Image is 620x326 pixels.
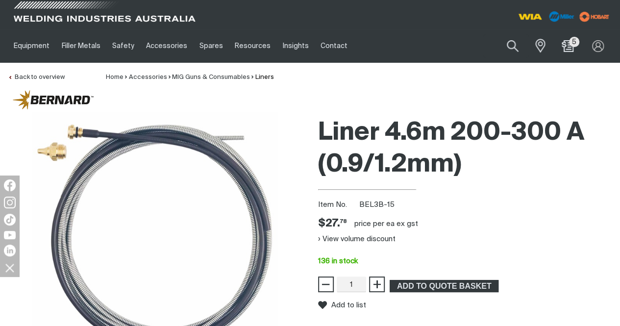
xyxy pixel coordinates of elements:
[315,29,353,63] a: Contact
[331,301,366,309] span: Add to list
[4,231,16,239] img: YouTube
[106,29,140,63] a: Safety
[229,29,276,63] a: Resources
[483,34,529,57] input: Product name or item number...
[4,179,16,191] img: Facebook
[1,259,18,276] img: hide socials
[255,74,273,80] a: Liners
[140,29,193,63] a: Accessories
[391,280,497,293] span: ADD TO QUOTE BASKET
[318,200,358,211] span: Item No.
[321,276,330,293] span: −
[318,257,358,265] span: 136 in stock
[8,29,55,63] a: Equipment
[8,29,461,63] nav: Main
[390,280,498,293] button: Add Liner 4.6m 200-300 A (0.9/1.2mm) to the shopping cart
[354,219,395,229] div: price per EA
[318,231,396,247] button: View volume discount
[194,29,229,63] a: Spares
[318,301,366,309] button: Add to list
[359,201,395,208] span: BEL3B-15
[496,34,529,57] button: Search products
[55,29,106,63] a: Filler Metals
[4,214,16,226] img: TikTok
[106,73,273,82] nav: Breadcrumb
[372,276,381,293] span: +
[4,197,16,208] img: Instagram
[8,74,65,80] a: Back to overview
[318,217,347,231] div: Price
[106,74,124,80] a: Home
[397,219,418,229] div: ex gst
[129,74,167,80] a: Accessories
[276,29,314,63] a: Insights
[576,9,612,24] img: miller
[340,219,347,224] sup: 78
[172,74,250,80] a: MIG Guns & Consumables
[318,217,347,231] span: $27.
[318,117,613,181] h1: Liner 4.6m 200-300 A (0.9/1.2mm)
[4,245,16,256] img: LinkedIn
